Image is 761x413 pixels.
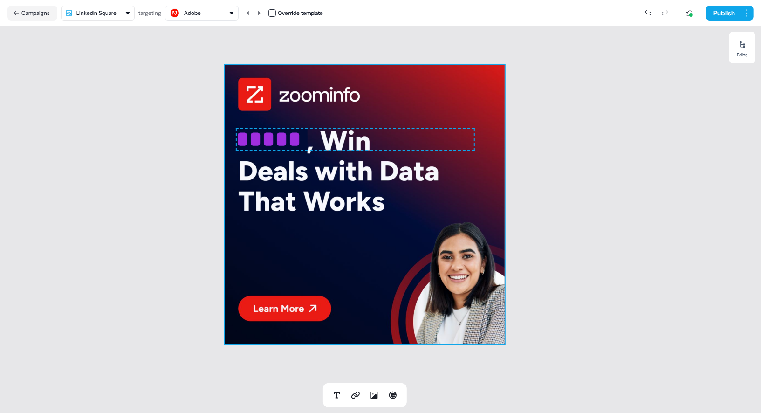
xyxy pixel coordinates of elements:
button: Campaigns [7,6,57,21]
button: Adobe [165,6,239,21]
div: LinkedIn Square [76,8,117,18]
div: targeting [138,8,161,18]
button: Edits [729,37,755,58]
div: Adobe [184,8,201,18]
button: Publish [706,6,740,21]
div: Override template [278,8,323,18]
